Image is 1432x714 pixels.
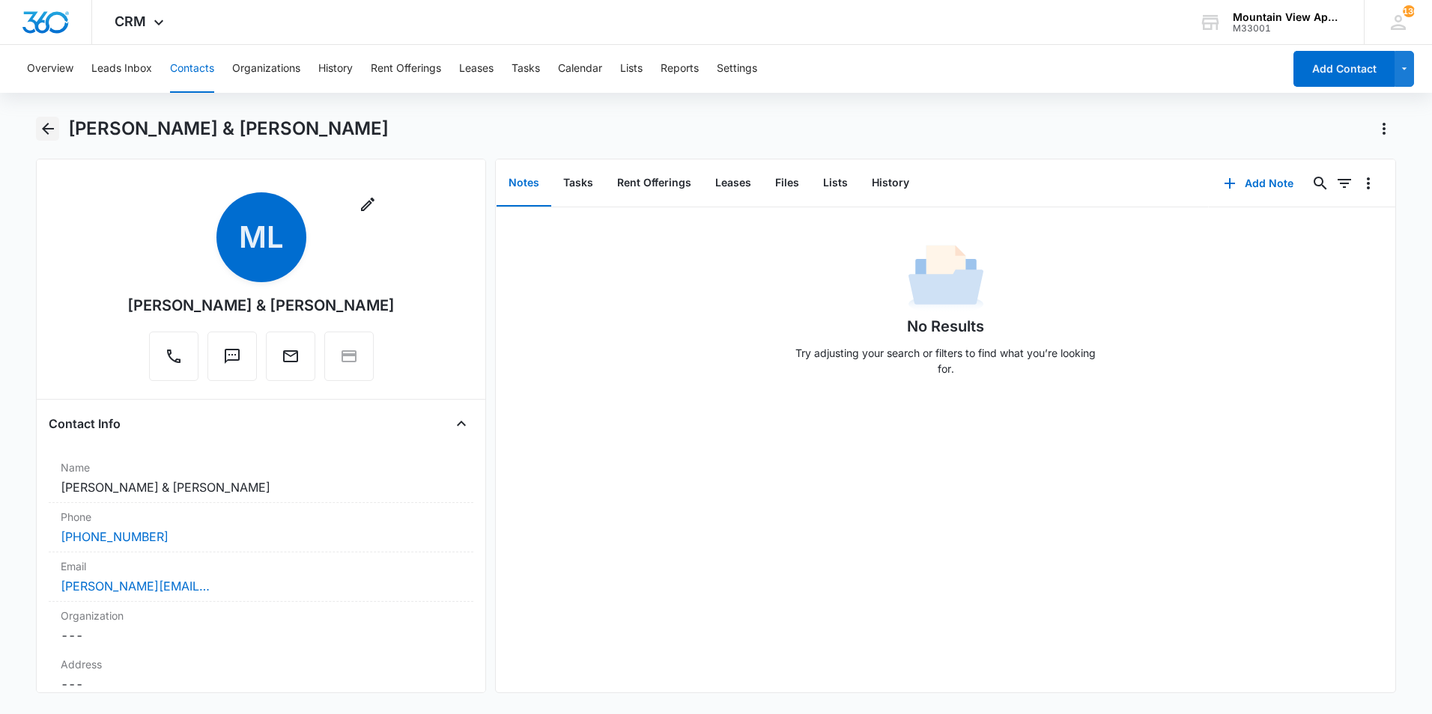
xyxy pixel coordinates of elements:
button: Overview [27,45,73,93]
div: Organization--- [49,602,473,650]
button: Add Contact [1293,51,1395,87]
button: Search... [1308,171,1332,195]
a: Call [149,355,198,367]
button: Close [449,412,473,436]
button: Rent Offerings [371,45,441,93]
h1: No Results [907,315,984,338]
label: Address [61,656,461,672]
button: Filters [1332,171,1356,195]
div: Address--- [49,650,473,700]
div: Phone[PHONE_NUMBER] [49,503,473,552]
span: CRM [115,13,146,29]
button: History [860,160,921,207]
button: Rent Offerings [605,160,703,207]
dd: [PERSON_NAME] & [PERSON_NAME] [61,478,461,496]
button: Add Note [1209,165,1308,201]
dd: --- [61,626,461,644]
button: Leads Inbox [91,45,152,93]
button: Settings [717,45,757,93]
button: Reports [661,45,699,93]
button: Text [207,332,257,381]
div: Name[PERSON_NAME] & [PERSON_NAME] [49,454,473,503]
button: Email [266,332,315,381]
button: Calendar [558,45,602,93]
button: Tasks [512,45,540,93]
span: ML [216,192,306,282]
button: Back [36,117,59,141]
button: Leases [703,160,763,207]
div: account name [1233,11,1342,23]
button: Lists [620,45,643,93]
img: No Data [908,240,983,315]
button: Notes [497,160,551,207]
button: Files [763,160,811,207]
a: [PERSON_NAME][EMAIL_ADDRESS][DOMAIN_NAME] [61,577,210,595]
span: 136 [1403,5,1415,17]
button: Overflow Menu [1356,171,1380,195]
button: History [318,45,353,93]
button: Lists [811,160,860,207]
a: Email [266,355,315,367]
div: Email[PERSON_NAME][EMAIL_ADDRESS][DOMAIN_NAME] [49,552,473,602]
dd: --- [61,675,461,693]
h1: [PERSON_NAME] & [PERSON_NAME] [68,118,389,140]
button: Leases [459,45,494,93]
h4: Contact Info [49,415,121,433]
label: Email [61,558,461,574]
div: account id [1233,23,1342,34]
button: Contacts [170,45,214,93]
button: Actions [1372,117,1396,141]
a: [PHONE_NUMBER] [61,528,169,546]
p: Try adjusting your search or filters to find what you’re looking for. [789,345,1103,376]
div: [PERSON_NAME] & [PERSON_NAME] [127,294,395,317]
label: Organization [61,608,461,623]
label: Name [61,460,461,475]
a: Text [207,355,257,367]
div: notifications count [1403,5,1415,17]
button: Call [149,332,198,381]
button: Tasks [551,160,605,207]
button: Organizations [232,45,300,93]
label: Phone [61,509,461,525]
